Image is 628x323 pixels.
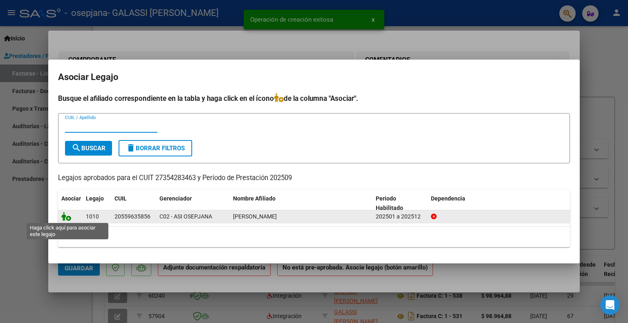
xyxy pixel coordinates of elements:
button: Borrar Filtros [119,140,192,156]
div: 20559635856 [114,212,150,221]
span: Gerenciador [159,195,192,202]
span: Buscar [72,145,105,152]
span: CORREA SANTINO GABRIEL [233,213,277,220]
span: 1010 [86,213,99,220]
div: 1 registros [58,227,570,247]
h2: Asociar Legajo [58,69,570,85]
datatable-header-cell: CUIL [111,190,156,217]
span: Nombre Afiliado [233,195,276,202]
span: C02 - ASI OSEPJANA [159,213,212,220]
datatable-header-cell: Asociar [58,190,83,217]
p: Legajos aprobados para el CUIT 27354283463 y Período de Prestación 202509 [58,173,570,183]
div: 202501 a 202512 [376,212,424,221]
datatable-header-cell: Nombre Afiliado [230,190,372,217]
span: Asociar [61,195,81,202]
datatable-header-cell: Legajo [83,190,111,217]
button: Buscar [65,141,112,156]
span: Dependencia [431,195,465,202]
span: Borrar Filtros [126,145,185,152]
datatable-header-cell: Gerenciador [156,190,230,217]
mat-icon: search [72,143,81,153]
datatable-header-cell: Dependencia [428,190,570,217]
span: CUIL [114,195,127,202]
datatable-header-cell: Periodo Habilitado [372,190,428,217]
span: Legajo [86,195,104,202]
div: Open Intercom Messenger [600,295,620,315]
span: Periodo Habilitado [376,195,403,211]
h4: Busque el afiliado correspondiente en la tabla y haga click en el ícono de la columna "Asociar". [58,93,570,104]
mat-icon: delete [126,143,136,153]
